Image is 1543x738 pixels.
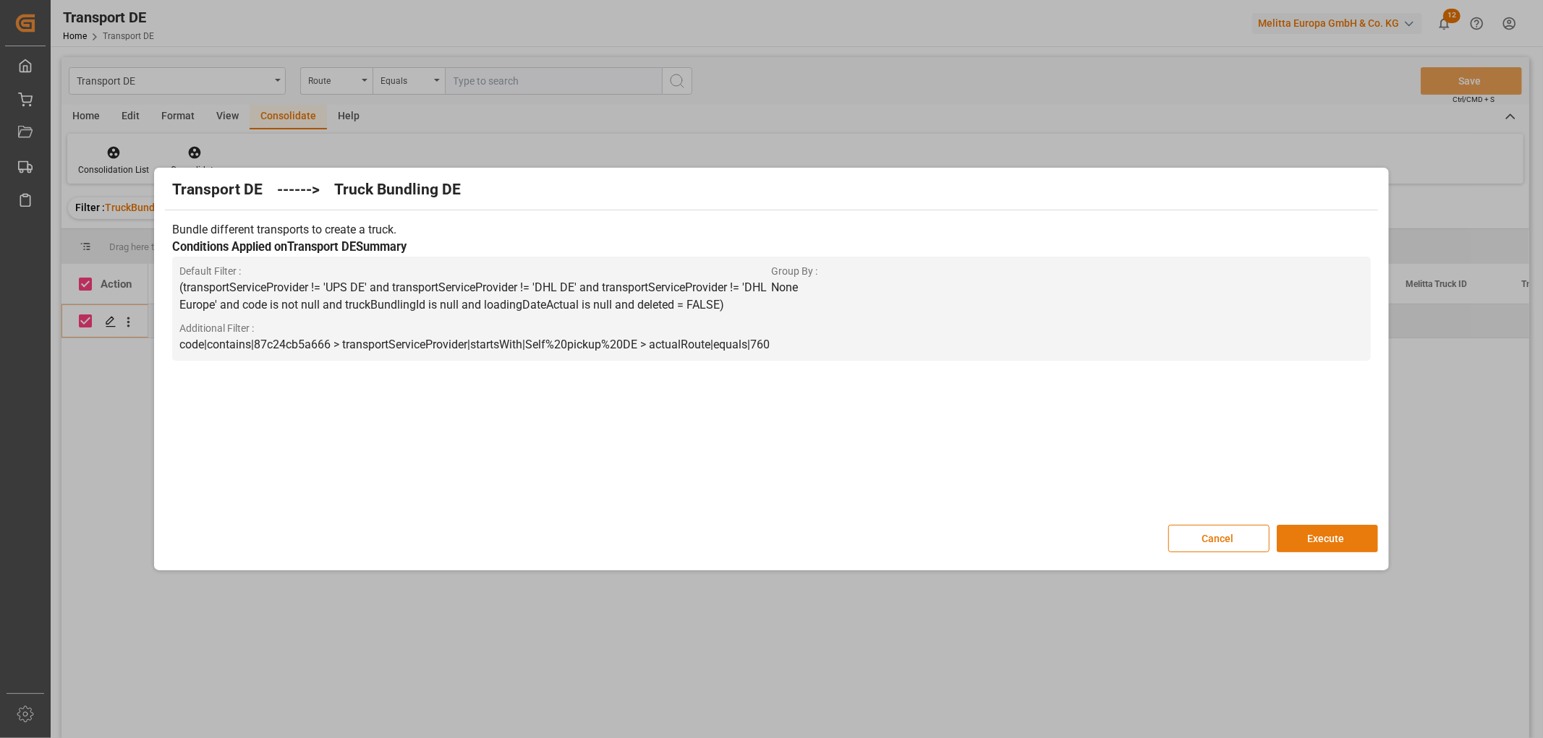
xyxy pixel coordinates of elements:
p: Bundle different transports to create a truck. [172,221,1370,239]
p: None [771,279,1363,296]
h2: ------> [277,179,320,202]
span: Default Filter : [179,264,771,279]
h2: Truck Bundling DE [334,179,461,202]
p: code|contains|87c24cb5a666 > transportServiceProvider|startsWith|Self%20pickup%20DE > actualRoute... [179,336,771,353]
p: (transportServiceProvider != 'UPS DE' and transportServiceProvider != 'DHL DE' and transportServi... [179,279,771,314]
h2: Transport DE [172,179,263,202]
h3: Conditions Applied on Transport DE Summary [172,239,1370,257]
span: Group By : [771,264,1363,279]
button: Cancel [1168,525,1270,552]
span: Additional Filter : [179,321,771,336]
button: Execute [1277,525,1378,552]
